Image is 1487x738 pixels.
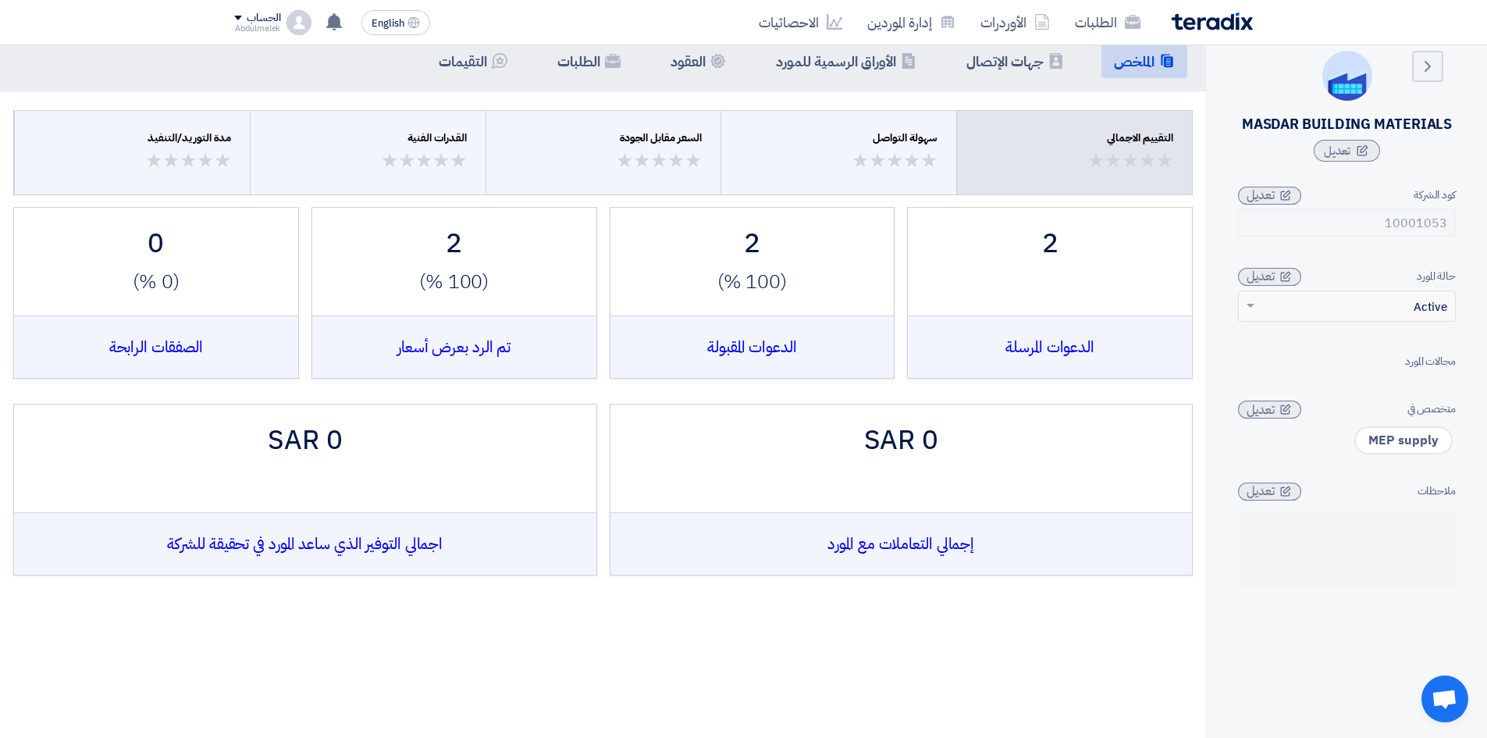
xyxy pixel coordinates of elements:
[1354,426,1453,455] span: MEP supply
[432,146,450,176] span: ★
[15,111,250,194] button: مدة التوريد/التنفيذ ★★ ★★ ★★ ★★ ★★
[505,130,703,146] div: السعر مقابل الجودة
[234,24,280,33] div: Abdulmalek
[439,52,487,70] h5: التقيمات
[923,223,1176,265] div: 2
[626,420,1177,462] div: 0 SAR
[633,146,650,176] span: ★
[966,52,1044,70] h5: جهات الإتصال
[251,111,486,194] button: القدرات الفنية ★★ ★★ ★★ ★★ ★★
[908,316,1192,378] div: الدعوات المرسلة
[1414,298,1447,316] span: Active
[197,146,214,176] span: ★
[685,146,702,176] span: ★
[650,146,667,176] span: ★
[269,130,467,146] div: القدرات الفنية
[557,52,600,70] h5: الطلبات
[855,4,968,41] a: إدارة الموردين
[214,146,231,176] span: ★
[671,52,706,70] h5: العقود
[247,12,280,25] div: الحساب
[14,316,298,378] div: الصفقات الرابحة
[1238,483,1456,499] div: ملاحظات
[610,316,895,378] div: الدعوات المقبولة
[968,4,1062,41] a: الأوردرات
[976,130,1173,146] div: التقييم الاجمالي
[1139,146,1156,176] span: ★
[626,223,879,265] div: 2
[1247,482,1275,501] span: تعديل
[721,111,956,194] button: سهولة التواصل ★★ ★★ ★★ ★★ ★★
[312,316,596,378] div: تم الرد بعرض أسعار
[1172,12,1253,30] img: Teradix logo
[381,146,398,176] span: ★
[14,512,596,575] div: اجمالي التوفير الذي ساعد المورد في تحقيقة للشركة
[667,146,685,176] span: ★
[30,420,581,462] div: 0 SAR
[30,223,283,265] div: 0
[328,267,581,297] div: (100 %)
[1062,4,1153,41] a: الطلبات
[1324,142,1350,159] span: تعديل
[886,146,903,176] span: ★
[162,146,180,176] span: ★
[1242,116,1453,132] div: MASDAR BUILDING MATERIALS
[30,267,283,297] div: (0 %)
[145,146,162,176] span: ★
[610,512,1193,575] div: إجمالي التعاملات مع المورد
[361,10,430,35] button: English
[1156,146,1173,176] span: ★
[180,146,197,176] span: ★
[34,130,231,146] div: مدة التوريد/التنفيذ
[1238,401,1456,417] div: متخصص في
[1238,187,1456,203] div: كود الشركة
[1238,209,1456,237] input: أدخل كود الشركه...
[626,267,879,297] div: (100 %)
[746,4,855,41] a: الاحصائيات
[869,146,886,176] span: ★
[776,52,896,70] h5: الأوراق الرسمية للمورد
[740,130,937,146] div: سهولة التواصل
[398,146,415,176] span: ★
[1238,268,1456,284] div: حالة المورد
[903,146,920,176] span: ★
[372,18,404,29] span: English
[1247,401,1275,419] span: تعديل
[415,146,432,176] span: ★
[1247,186,1275,205] span: تعديل
[1105,146,1122,176] span: ★
[486,111,721,194] button: السعر مقابل الجودة ★★ ★★ ★★ ★★ ★★
[286,10,311,35] img: profile_test.png
[1122,146,1139,176] span: ★
[1247,267,1275,286] span: تعديل
[1087,146,1105,176] span: ★
[1238,353,1456,369] div: مجالات المورد
[1421,676,1468,722] a: Open chat
[957,111,1192,194] button: التقييم الاجمالي ★★ ★★ ★★ ★★ ★★
[328,223,581,265] div: 2
[852,146,869,176] span: ★
[1114,52,1154,70] h5: الملخص
[920,146,937,176] span: ★
[450,146,467,176] span: ★
[616,146,633,176] span: ★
